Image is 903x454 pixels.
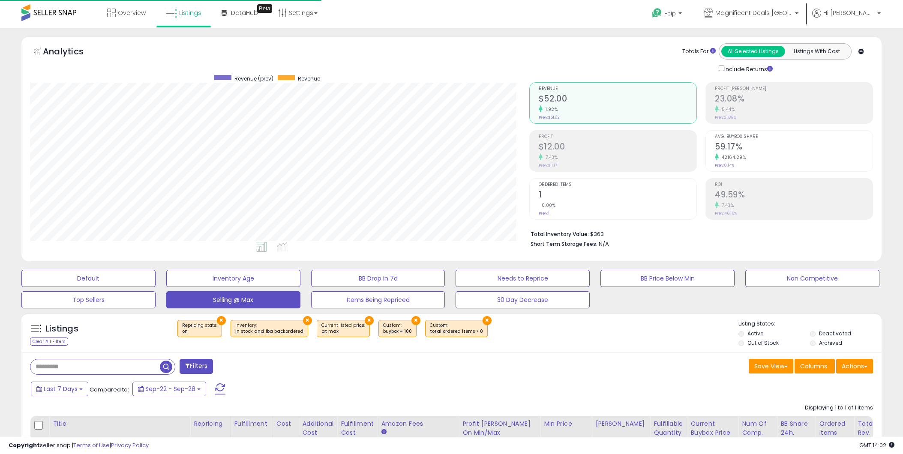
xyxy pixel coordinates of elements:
p: Listing States: [738,320,882,328]
h2: 23.08% [715,94,873,105]
small: Prev: $11.17 [539,163,557,168]
button: Save View [749,359,793,373]
label: Archived [819,339,842,346]
b: Total Inventory Value: [531,230,589,238]
button: All Selected Listings [721,46,785,57]
span: 2025-10-7 14:02 GMT [859,441,894,449]
button: Items Being Repriced [311,291,445,308]
div: Displaying 1 to 1 of 1 items [805,404,873,412]
div: Totals For [682,48,716,56]
span: Profit [PERSON_NAME] [715,87,873,91]
button: Default [21,270,156,287]
button: 30 Day Decrease [456,291,590,308]
span: Repricing state : [182,322,217,335]
span: Profit [539,134,696,139]
div: BB Share 24h. [780,419,812,437]
small: Prev: 21.89% [715,115,736,120]
div: Total Rev. [858,419,889,437]
label: Out of Stock [747,339,779,346]
button: Listings With Cost [785,46,849,57]
span: Revenue [298,75,320,82]
div: Profit [PERSON_NAME] on Min/Max [462,419,537,437]
button: Selling @ Max [166,291,300,308]
button: BB Price Below Min [600,270,735,287]
a: Hi [PERSON_NAME] [812,9,881,28]
div: [PERSON_NAME] [595,419,646,428]
h2: $12.00 [539,142,696,153]
span: Sep-22 - Sep-28 [145,385,195,393]
h5: Listings [45,323,78,335]
button: Needs to Reprice [456,270,590,287]
h5: Analytics [43,45,100,60]
div: seller snap | | [9,442,149,450]
label: Active [747,330,763,337]
span: Ordered Items [539,182,696,187]
span: Custom: [430,322,483,335]
small: 1.92% [543,106,558,113]
span: Columns [800,362,827,370]
button: Sep-22 - Sep-28 [132,382,206,396]
a: Privacy Policy [111,441,149,449]
a: Terms of Use [73,441,110,449]
div: Additional Cost [303,419,334,437]
small: Prev: $51.02 [539,115,560,120]
button: × [217,316,226,325]
small: 7.43% [543,154,558,161]
button: Top Sellers [21,291,156,308]
div: Cost [276,419,295,428]
div: Ordered Items [819,419,850,437]
span: N/A [599,240,609,248]
button: Non Competitive [745,270,879,287]
small: 42164.29% [719,154,746,161]
label: Deactivated [819,330,851,337]
span: Magnificent Deals [GEOGRAPHIC_DATA] [715,9,792,17]
li: $363 [531,228,867,239]
button: Columns [795,359,835,373]
div: at max [321,329,365,335]
div: Amazon Fees [381,419,455,428]
i: Get Help [651,8,662,18]
h2: 59.17% [715,142,873,153]
div: Title [53,419,186,428]
h2: 49.59% [715,190,873,201]
button: Filters [180,359,213,374]
div: Include Returns [712,64,783,74]
span: DataHub [231,9,258,17]
span: Overview [118,9,146,17]
span: Compared to: [90,385,129,394]
span: Revenue (prev) [234,75,273,82]
th: The percentage added to the cost of goods (COGS) that forms the calculator for Min & Max prices. [459,416,540,450]
span: Inventory : [235,322,303,335]
b: Short Term Storage Fees: [531,240,597,248]
button: × [365,316,374,325]
span: Revenue [539,87,696,91]
button: × [483,316,492,325]
div: Repricing [194,419,227,428]
button: Inventory Age [166,270,300,287]
span: Avg. Buybox Share [715,134,873,139]
div: Fulfillable Quantity [654,419,683,437]
div: Fulfillment Cost [341,419,374,437]
button: Actions [836,359,873,373]
h2: $52.00 [539,94,696,105]
small: Prev: 1 [539,211,549,216]
button: × [411,316,420,325]
span: Current listed price : [321,322,365,335]
button: Last 7 Days [31,382,88,396]
h2: 1 [539,190,696,201]
div: Num of Comp. [742,419,773,437]
small: Prev: 46.16% [715,211,737,216]
span: ROI [715,182,873,187]
div: buybox = 100 [383,329,412,335]
span: Help [664,10,676,17]
small: Prev: 0.14% [715,163,734,168]
span: Listings [179,9,201,17]
small: 0.00% [539,202,556,209]
div: Clear All Filters [30,338,68,346]
div: in stock and fba backordered [235,329,303,335]
div: total ordered items > 0 [430,329,483,335]
small: 7.43% [719,202,734,209]
div: Fulfillment [234,419,269,428]
a: Help [645,1,690,28]
span: Last 7 Days [44,385,78,393]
